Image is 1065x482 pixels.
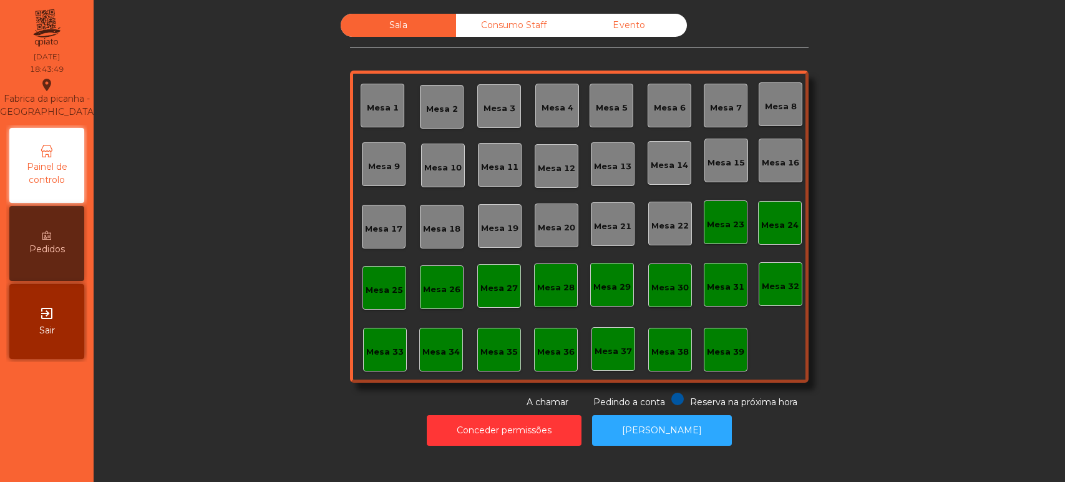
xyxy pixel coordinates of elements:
[427,415,581,446] button: Conceder permissões
[761,219,799,232] div: Mesa 24
[366,284,403,297] div: Mesa 25
[426,103,458,116] div: Mesa 2
[537,346,575,358] div: Mesa 36
[537,282,575,294] div: Mesa 28
[39,77,54,92] i: location_on
[707,219,744,231] div: Mesa 23
[424,162,462,174] div: Mesa 10
[366,346,404,358] div: Mesa 33
[651,220,689,232] div: Mesa 22
[481,222,518,235] div: Mesa 19
[651,346,689,358] div: Mesa 38
[762,280,799,293] div: Mesa 32
[481,161,518,174] div: Mesa 11
[423,223,460,235] div: Mesa 18
[538,222,575,234] div: Mesa 20
[365,223,402,235] div: Mesa 17
[12,160,81,187] span: Painel de controlo
[34,51,60,62] div: [DATE]
[592,415,732,446] button: [PERSON_NAME]
[707,281,744,293] div: Mesa 31
[367,102,399,114] div: Mesa 1
[651,159,688,172] div: Mesa 14
[527,396,568,408] span: A chamar
[480,346,518,358] div: Mesa 35
[595,345,632,358] div: Mesa 37
[542,102,573,114] div: Mesa 4
[690,396,797,408] span: Reserva na próxima hora
[30,64,64,75] div: 18:43:49
[39,306,54,321] i: exit_to_app
[484,102,515,115] div: Mesa 3
[31,6,62,50] img: qpiato
[29,243,65,256] span: Pedidos
[422,346,460,358] div: Mesa 34
[456,14,571,37] div: Consumo Staff
[762,157,799,169] div: Mesa 16
[708,157,745,169] div: Mesa 15
[596,102,628,114] div: Mesa 5
[654,102,686,114] div: Mesa 6
[368,160,400,173] div: Mesa 9
[710,102,742,114] div: Mesa 7
[423,283,460,296] div: Mesa 26
[707,346,744,358] div: Mesa 39
[593,281,631,293] div: Mesa 29
[39,324,55,337] span: Sair
[341,14,456,37] div: Sala
[571,14,687,37] div: Evento
[594,220,631,233] div: Mesa 21
[765,101,797,113] div: Mesa 8
[538,162,575,175] div: Mesa 12
[480,282,518,295] div: Mesa 27
[593,396,665,408] span: Pedindo a conta
[594,160,631,173] div: Mesa 13
[651,282,689,294] div: Mesa 30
